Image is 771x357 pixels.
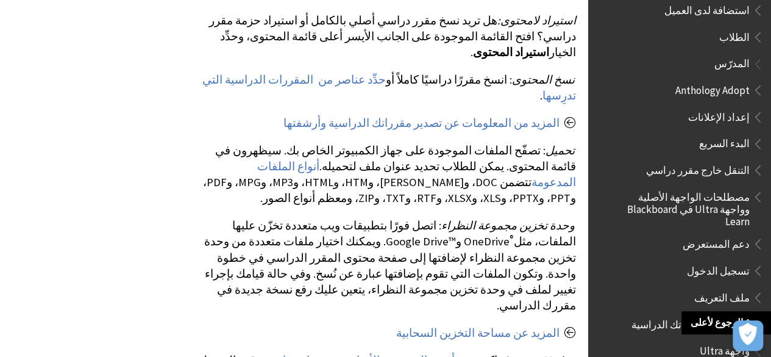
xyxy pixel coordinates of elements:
[497,13,576,27] span: استيراد لامحتوى:
[545,143,575,157] span: تحميل
[683,234,750,250] span: دعم المستعرض
[699,134,750,150] span: البدء السريع
[700,341,750,357] span: واجهة Ultra
[193,143,576,207] p: : تصفّح الملفات الموجودة على جهاز الكمبيوتر الخاص بك. سيظهرون في قائمة المحتوى. يمكن للطلاب تحديد...
[473,45,549,59] span: استيراد المحتوى
[681,311,771,334] a: الرجوع لأعلى
[675,80,750,96] span: Anthology Adopt
[719,27,750,43] span: الطلاب
[694,287,750,303] span: ملف التعريف
[202,73,576,103] a: حدِّد عناصر من المقررات الدراسية التي تدرِسها
[193,72,576,104] p: : انسخ مقررًا دراسيًا كاملاً أو .
[512,73,575,87] span: نسخ المحتوى
[733,320,763,351] button: فتح التفضيلات
[510,233,514,243] sup: ®
[687,261,750,277] span: تسجيل الدخول
[714,54,750,70] span: المدرّس
[609,187,750,228] span: مصطلحات الواجهة الأصلية وواجهة Ultra في Blackboard Learn
[193,218,576,314] p: : اتصل فورًا بتطبيقات ويب متعددة تخزّن عليها الملفات، مثل OneDrive و™Google Drive. ويمكنك اختيار ...
[396,326,560,341] a: المزيد عن مساحة التخزين السحابية
[631,314,750,330] span: البحث عن مقرراتك الدراسية
[193,13,576,61] p: هل تريد نسخ مقرر دراسي أصلي بالكامل أو استيراد حزمة مقرر دراسي؟ افتح القائمة الموجودة على الجانب ...
[257,159,576,190] a: أنواع الملفات المدعومة
[688,107,750,123] span: إعداد الإعلانات
[283,116,560,131] a: المزيد من المعلومات عن تصدير مقرراتك الدراسية وأرشفتها
[441,218,575,233] span: وحدة تخزين مجموعة النظراء
[646,160,750,176] span: التنقل خارج مقرر دراسي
